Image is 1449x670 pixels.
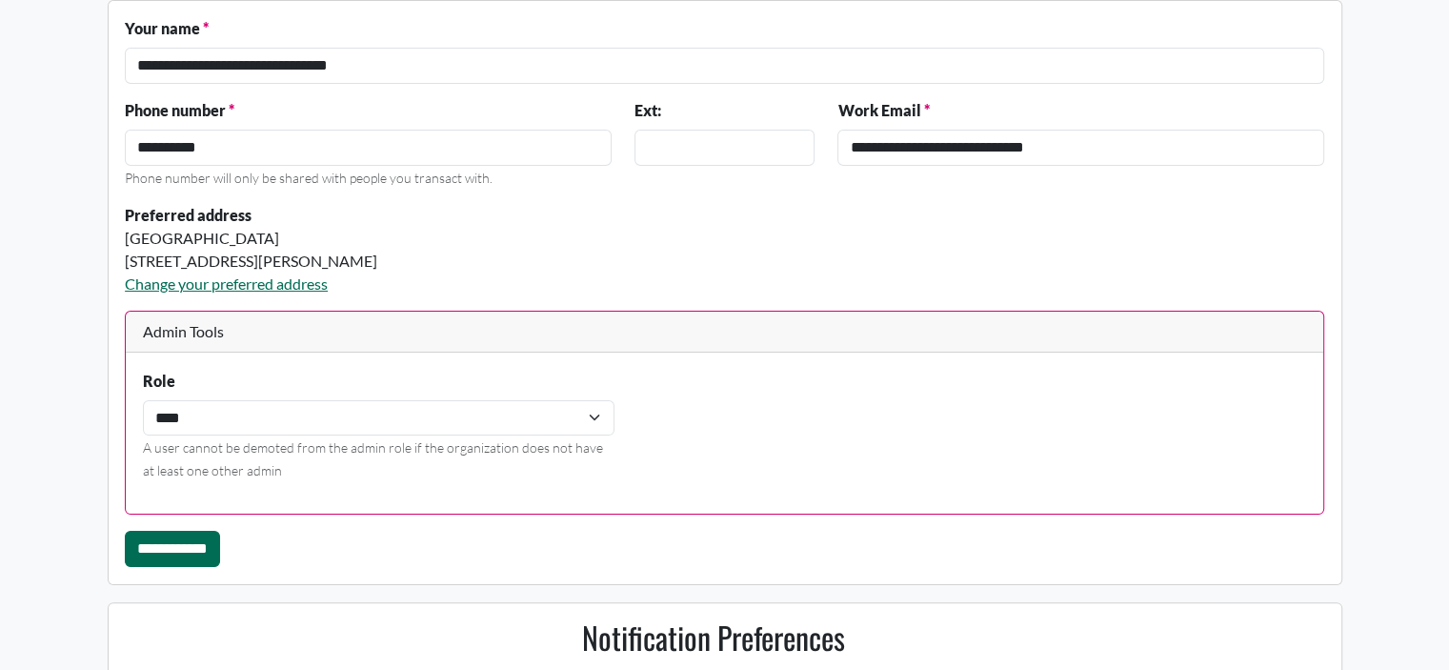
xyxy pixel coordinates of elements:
[113,619,1313,656] h2: Notification Preferences
[125,227,815,250] div: [GEOGRAPHIC_DATA]
[634,99,661,122] label: Ext:
[125,274,328,293] a: Change your preferred address
[125,170,493,186] small: Phone number will only be shared with people you transact with.
[125,250,815,273] div: [STREET_ADDRESS][PERSON_NAME]
[837,99,929,122] label: Work Email
[126,312,1323,353] div: Admin Tools
[143,439,603,478] small: A user cannot be demoted from the admin role if the organization does not have at least one other...
[125,17,209,40] label: Your name
[125,206,252,224] strong: Preferred address
[125,99,234,122] label: Phone number
[143,370,175,393] label: Role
